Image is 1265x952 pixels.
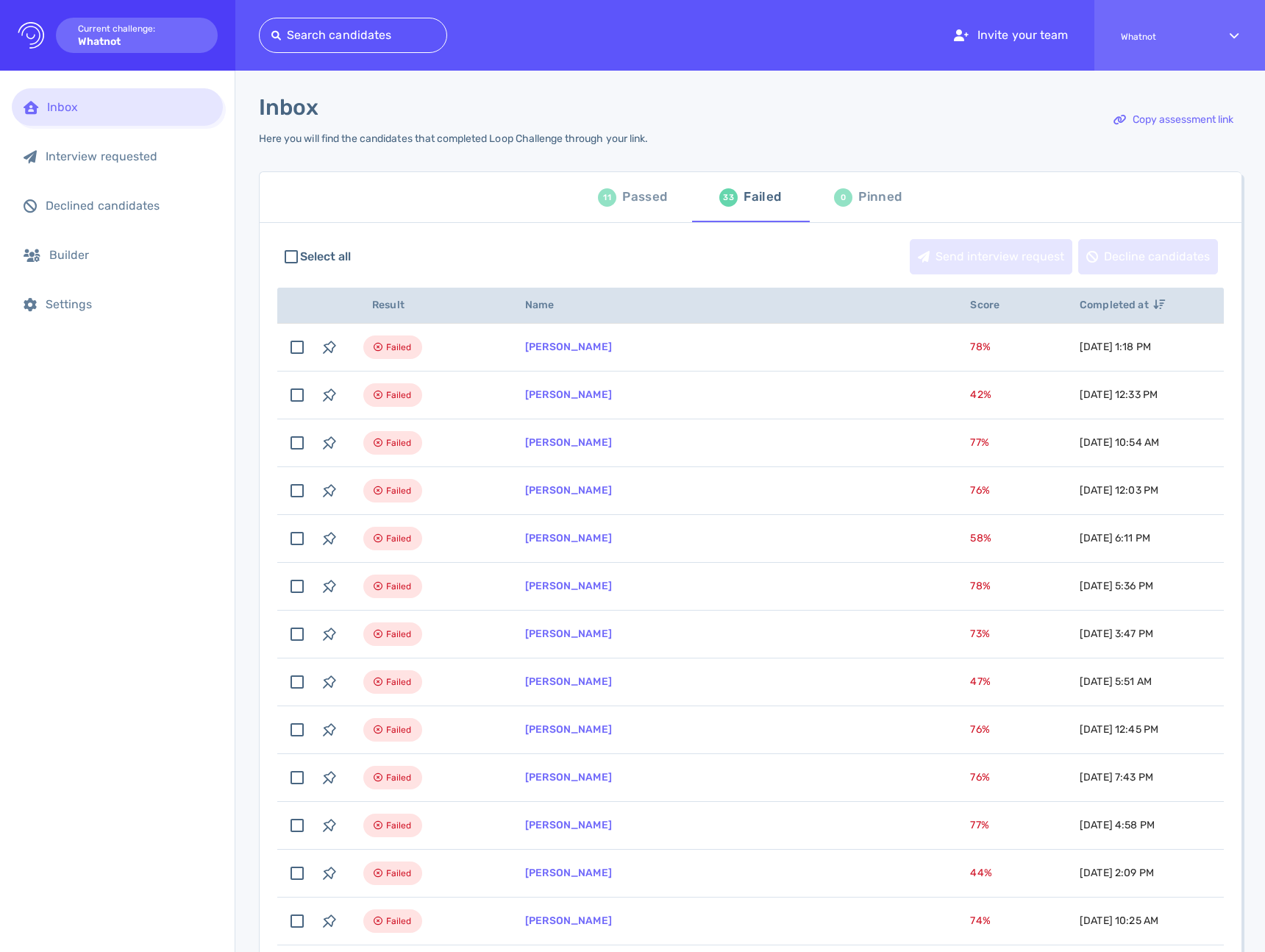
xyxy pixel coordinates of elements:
span: Score [970,299,1016,311]
span: 77 % [970,819,988,831]
span: 58 % [970,532,991,544]
h1: Inbox [259,94,318,121]
a: [PERSON_NAME] [525,388,612,401]
span: 76 % [970,723,989,736]
div: Settings [46,297,211,311]
div: Pinned [858,186,902,208]
span: Failed [386,530,412,547]
span: Failed [386,673,412,691]
span: Completed at [1080,299,1165,311]
span: [DATE] 12:33 PM [1080,388,1158,401]
th: Result [346,288,507,324]
span: Failed [386,817,412,834]
div: 33 [719,188,738,207]
span: [DATE] 2:09 PM [1080,867,1154,879]
a: [PERSON_NAME] [525,675,612,688]
span: 44 % [970,867,991,879]
a: [PERSON_NAME] [525,819,612,831]
div: Declined candidates [46,199,211,213]
span: Failed [386,578,412,595]
div: Decline candidates [1079,240,1217,274]
span: [DATE] 10:54 AM [1080,436,1159,449]
span: [DATE] 4:58 PM [1080,819,1155,831]
span: [DATE] 5:36 PM [1080,580,1153,592]
a: [PERSON_NAME] [525,867,612,879]
span: Failed [386,338,412,356]
span: 42 % [970,388,991,401]
span: Failed [386,625,412,643]
span: [DATE] 6:11 PM [1080,532,1150,544]
div: Failed [744,186,781,208]
span: Failed [386,386,412,404]
div: 0 [834,188,852,207]
span: 77 % [970,436,988,449]
a: [PERSON_NAME] [525,532,612,544]
span: Failed [386,434,412,452]
a: [PERSON_NAME] [525,484,612,497]
span: [DATE] 12:45 PM [1080,723,1158,736]
button: Copy assessment link [1105,102,1241,138]
span: [DATE] 12:03 PM [1080,484,1158,497]
span: [DATE] 1:18 PM [1080,341,1151,353]
div: 11 [598,188,616,207]
span: 73 % [970,628,989,640]
button: Send interview request [910,239,1072,274]
span: Failed [386,864,412,882]
span: 78 % [970,580,990,592]
a: [PERSON_NAME] [525,341,612,353]
span: 76 % [970,771,989,784]
button: Decline candidates [1078,239,1218,274]
a: [PERSON_NAME] [525,436,612,449]
span: [DATE] 10:25 AM [1080,914,1158,927]
span: [DATE] 7:43 PM [1080,771,1153,784]
span: 74 % [970,914,990,927]
a: [PERSON_NAME] [525,628,612,640]
div: Interview requested [46,149,211,163]
span: [DATE] 3:47 PM [1080,628,1153,640]
span: Failed [386,482,412,500]
span: Failed [386,769,412,786]
span: Name [525,299,571,311]
a: [PERSON_NAME] [525,771,612,784]
span: Select all [300,248,352,266]
span: 78 % [970,341,990,353]
a: [PERSON_NAME] [525,580,612,592]
div: Builder [49,248,211,262]
div: Send interview request [911,240,1072,274]
div: Inbox [47,100,211,114]
div: Here you will find the candidates that completed Loop Challenge through your link. [259,132,648,145]
span: Failed [386,912,412,930]
div: Copy assessment link [1106,103,1241,137]
div: Passed [622,186,667,208]
a: [PERSON_NAME] [525,914,612,927]
span: Failed [386,721,412,739]
span: [DATE] 5:51 AM [1080,675,1152,688]
span: 47 % [970,675,990,688]
span: 76 % [970,484,989,497]
a: [PERSON_NAME] [525,723,612,736]
span: Whatnot [1121,32,1203,42]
